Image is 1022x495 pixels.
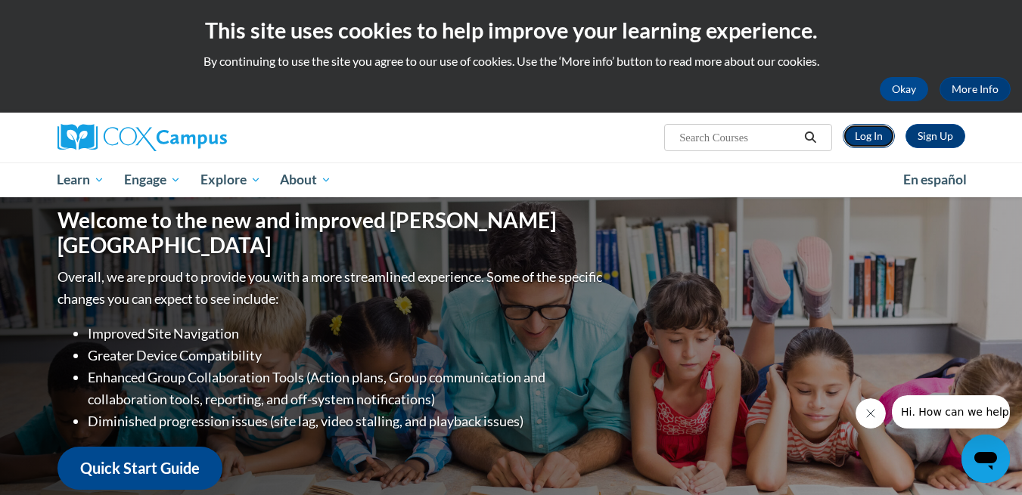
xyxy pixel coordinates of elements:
[856,398,886,428] iframe: Close message
[88,410,606,432] li: Diminished progression issues (site lag, video stalling, and playback issues)
[961,435,1010,483] iframe: Button to launch messaging window
[57,124,227,151] img: Cox Campus
[57,208,606,258] h1: Welcome to the new and improved [PERSON_NAME][GEOGRAPHIC_DATA]
[35,162,988,197] div: Main menu
[124,171,181,189] span: Engage
[906,124,965,148] a: Register
[88,345,606,367] li: Greater Device Compatibility
[57,447,222,490] a: Quick Start Guide
[892,395,1010,428] iframe: Message from company
[940,77,1011,101] a: More Info
[843,124,895,148] a: Log In
[57,171,104,189] span: Learn
[114,162,191,197] a: Engage
[880,77,928,101] button: Okay
[893,164,977,196] a: En español
[200,171,261,189] span: Explore
[270,162,341,197] a: About
[88,367,606,410] li: Enhanced Group Collaboration Tools (Action plans, Group communication and collaboration tools, re...
[280,171,331,189] span: About
[678,128,799,147] input: Search Courses
[9,11,123,23] span: Hi. How can we help?
[57,124,345,151] a: Cox Campus
[799,128,822,147] button: Search
[57,266,606,310] p: Overall, we are proud to provide you with a more streamlined experience. Some of the specific cha...
[11,53,1011,70] p: By continuing to use the site you agree to our use of cookies. Use the ‘More info’ button to read...
[11,15,1011,45] h2: This site uses cookies to help improve your learning experience.
[191,162,271,197] a: Explore
[48,162,115,197] a: Learn
[903,172,967,187] span: En español
[88,323,606,345] li: Improved Site Navigation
